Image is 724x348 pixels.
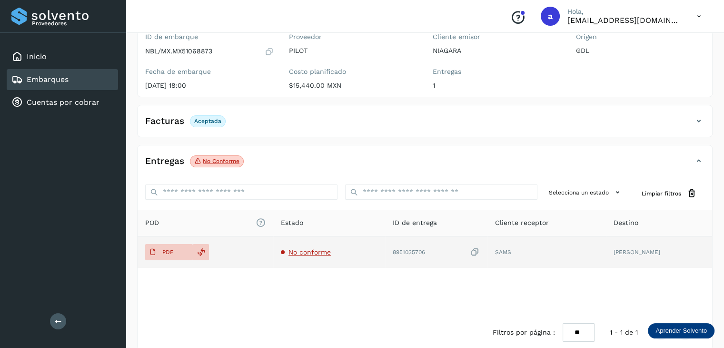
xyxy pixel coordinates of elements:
[655,327,707,335] p: Aprender Solvento
[567,8,682,16] p: Hola,
[27,75,69,84] a: Embarques
[27,52,47,61] a: Inicio
[138,113,712,137] div: FacturasAceptada
[288,248,331,256] span: No conforme
[145,218,266,228] span: POD
[393,218,437,228] span: ID de entrega
[194,118,221,124] p: Aceptada
[162,249,173,256] p: PDF
[567,16,682,25] p: aux.facturacion@atpilot.mx
[145,116,184,127] h4: Facturas
[7,92,118,113] div: Cuentas por cobrar
[145,47,212,55] p: NBL/MX.MX51068873
[289,82,417,90] p: $15,440.00 MXN
[576,47,704,55] p: GDL
[7,46,118,67] div: Inicio
[648,323,714,338] div: Aprender Solvento
[138,153,712,177] div: EntregasNo conforme
[32,20,114,27] p: Proveedores
[145,156,184,167] h4: Entregas
[487,236,606,268] td: SAMS
[493,328,555,338] span: Filtros por página :
[7,69,118,90] div: Embarques
[393,247,480,257] div: 8951035706
[289,33,417,41] label: Proveedor
[606,236,712,268] td: [PERSON_NAME]
[576,33,704,41] label: Origen
[145,82,274,90] p: [DATE] 18:00
[634,184,704,202] button: Limpiar filtros
[610,328,638,338] span: 1 - 1 de 1
[433,68,561,76] label: Entregas
[145,68,274,76] label: Fecha de embarque
[642,189,681,198] span: Limpiar filtros
[433,33,561,41] label: Cliente emisor
[145,33,274,41] label: ID de embarque
[193,244,209,260] div: Reemplazar POD
[433,47,561,55] p: NIAGARA
[203,158,239,164] p: No conforme
[289,47,417,55] p: PILOT
[433,82,561,90] p: 1
[145,244,193,260] button: PDF
[545,184,626,200] button: Selecciona un estado
[289,68,417,76] label: Costo planificado
[495,218,549,228] span: Cliente receptor
[614,218,638,228] span: Destino
[27,98,99,107] a: Cuentas por cobrar
[281,218,303,228] span: Estado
